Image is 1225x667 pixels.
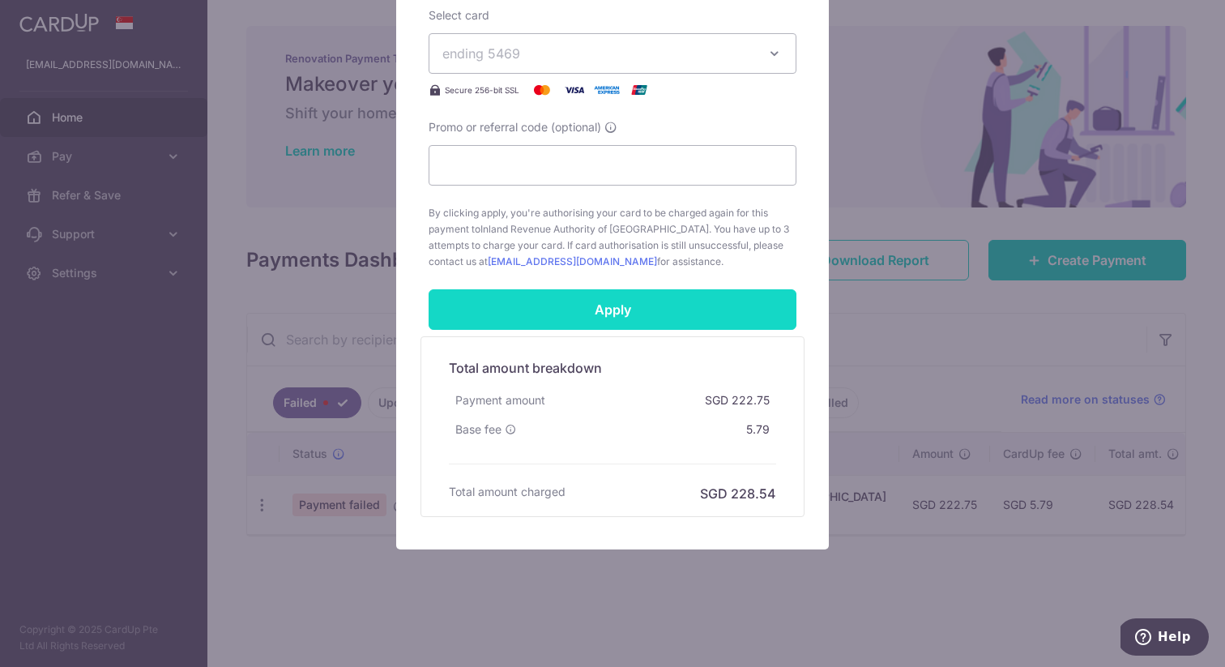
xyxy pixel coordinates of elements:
[700,484,776,503] h6: SGD 228.54
[445,83,519,96] span: Secure 256-bit SSL
[455,421,502,438] span: Base fee
[740,415,776,444] div: 5.79
[449,386,552,415] div: Payment amount
[488,255,657,267] a: [EMAIL_ADDRESS][DOMAIN_NAME]
[449,358,776,378] h5: Total amount breakdown
[429,289,796,330] input: Apply
[1120,618,1209,659] iframe: Opens a widget where you can find more information
[449,484,566,500] h6: Total amount charged
[480,223,709,235] span: Inland Revenue Authority of [GEOGRAPHIC_DATA]
[429,33,796,74] button: ending 5469
[558,80,591,100] img: Visa
[623,80,655,100] img: UnionPay
[442,45,520,62] span: ending 5469
[526,80,558,100] img: Mastercard
[591,80,623,100] img: American Express
[698,386,776,415] div: SGD 222.75
[429,7,489,24] label: Select card
[429,205,796,270] span: By clicking apply, you're authorising your card to be charged again for this payment to . You hav...
[429,119,601,135] span: Promo or referral code (optional)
